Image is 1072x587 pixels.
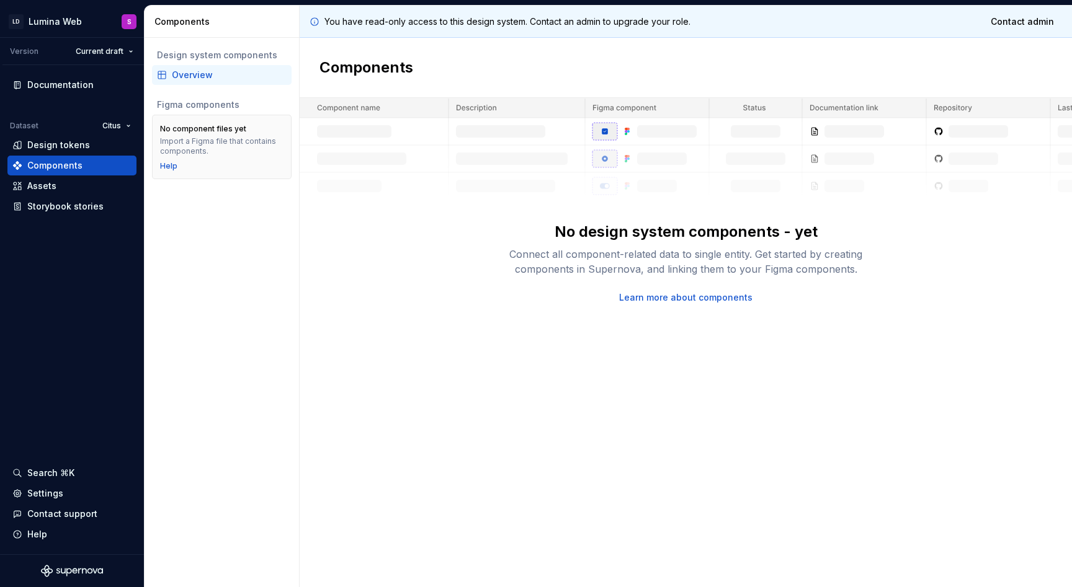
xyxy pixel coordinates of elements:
a: Contact admin [983,11,1062,33]
a: Documentation [7,75,136,95]
a: Design tokens [7,135,136,155]
div: Contact support [27,508,97,520]
button: Help [7,524,136,544]
a: Settings [7,483,136,503]
div: No design system components - yet [555,222,818,242]
a: Help [160,161,177,171]
button: Contact support [7,504,136,524]
div: LD [9,14,24,29]
div: Help [27,528,47,541]
div: Documentation [27,79,94,91]
button: Current draft [70,43,139,60]
svg: Supernova Logo [41,565,103,577]
div: Dataset [10,121,38,131]
div: Lumina Web [29,15,82,28]
div: Connect all component-related data to single entity. Get started by creating components in Supern... [488,247,885,276]
div: Import a Figma file that contains components. [160,136,284,156]
a: Components [7,156,136,175]
button: Citus [97,117,136,135]
div: No component files yet [160,124,246,134]
a: Assets [7,176,136,196]
div: Design system components [157,49,287,61]
div: Version [10,46,38,56]
button: LDLumina WebS [2,8,141,35]
div: Settings [27,487,63,500]
span: Current draft [76,46,123,56]
div: Components [154,15,294,28]
a: Overview [152,65,292,85]
h2: Components [319,58,413,77]
button: Search ⌘K [7,463,136,483]
a: Learn more about components [619,291,753,304]
span: Citus [102,121,121,131]
span: Contact admin [991,15,1054,28]
div: Design tokens [27,139,90,151]
div: Overview [172,69,287,81]
div: Figma components [157,99,287,111]
a: Storybook stories [7,196,136,216]
div: Search ⌘K [27,467,74,479]
div: Storybook stories [27,200,104,213]
div: Assets [27,180,56,192]
div: S [127,17,132,27]
div: Components [27,159,83,172]
p: You have read-only access to this design system. Contact an admin to upgrade your role. [324,15,690,28]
